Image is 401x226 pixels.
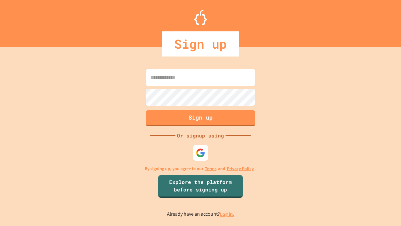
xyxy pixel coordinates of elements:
[145,165,257,172] p: By signing up, you agree to our and .
[167,210,234,218] p: Already have an account?
[162,31,239,56] div: Sign up
[194,9,207,25] img: Logo.svg
[220,211,234,218] a: Log in.
[175,132,226,139] div: Or signup using
[146,110,255,126] button: Sign up
[205,165,216,172] a: Terms
[196,148,205,158] img: google-icon.svg
[158,175,243,198] a: Explore the platform before signing up
[227,165,254,172] a: Privacy Policy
